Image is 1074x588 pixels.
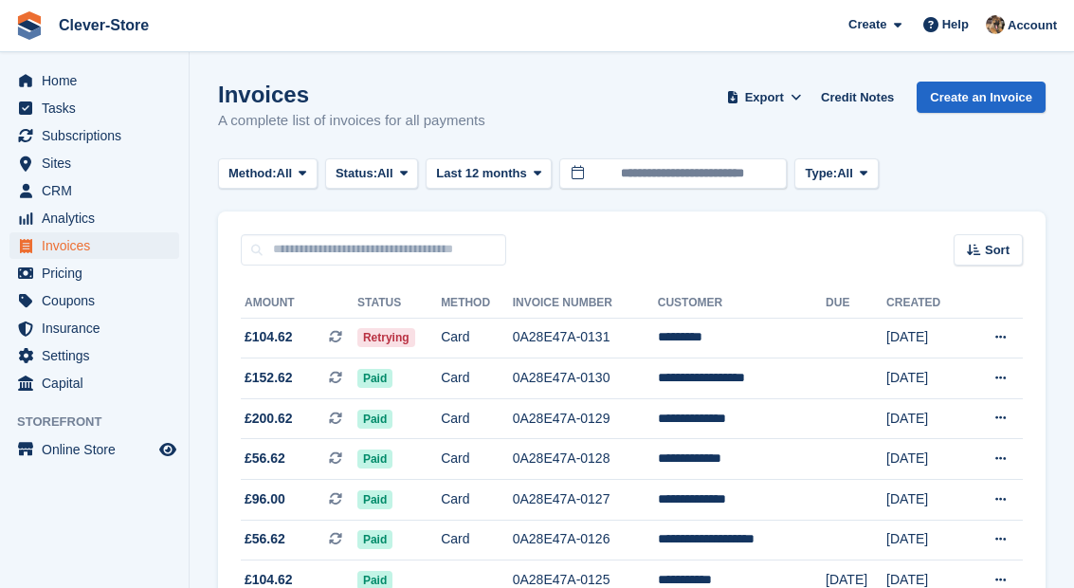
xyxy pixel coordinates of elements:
[357,288,441,319] th: Status
[42,287,155,314] span: Coupons
[156,438,179,461] a: Preview store
[805,164,837,183] span: Type:
[658,288,826,319] th: Customer
[42,315,155,341] span: Insurance
[336,164,377,183] span: Status:
[513,480,658,521] td: 0A28E47A-0127
[886,288,965,319] th: Created
[9,436,179,463] a: menu
[241,288,357,319] th: Amount
[42,122,155,149] span: Subscriptions
[513,318,658,358] td: 0A28E47A-0131
[42,177,155,204] span: CRM
[848,15,886,34] span: Create
[218,158,318,190] button: Method: All
[986,15,1005,34] img: Andy Mackinnon
[245,489,285,509] span: £96.00
[513,520,658,560] td: 0A28E47A-0126
[357,490,392,509] span: Paid
[722,82,806,113] button: Export
[9,67,179,94] a: menu
[51,9,156,41] a: Clever-Store
[513,398,658,439] td: 0A28E47A-0129
[1008,16,1057,35] span: Account
[813,82,901,113] a: Credit Notes
[42,342,155,369] span: Settings
[9,150,179,176] a: menu
[837,164,853,183] span: All
[42,436,155,463] span: Online Store
[9,315,179,341] a: menu
[441,520,513,560] td: Card
[9,370,179,396] a: menu
[886,439,965,480] td: [DATE]
[441,439,513,480] td: Card
[357,410,392,429] span: Paid
[9,342,179,369] a: menu
[357,369,392,388] span: Paid
[218,110,485,132] p: A complete list of invoices for all payments
[325,158,418,190] button: Status: All
[42,232,155,259] span: Invoices
[9,95,179,121] a: menu
[357,530,392,549] span: Paid
[15,11,44,40] img: stora-icon-8386f47178a22dfd0bd8f6a31ec36ba5ce8667c1dd55bd0f319d3a0aa187defe.svg
[245,449,285,469] span: £56.62
[42,370,155,396] span: Capital
[886,358,965,399] td: [DATE]
[9,122,179,149] a: menu
[42,95,155,121] span: Tasks
[245,529,285,549] span: £56.62
[9,177,179,204] a: menu
[826,288,886,319] th: Due
[42,67,155,94] span: Home
[42,260,155,286] span: Pricing
[513,439,658,480] td: 0A28E47A-0128
[886,520,965,560] td: [DATE]
[42,205,155,231] span: Analytics
[42,150,155,176] span: Sites
[218,82,485,107] h1: Invoices
[377,164,393,183] span: All
[886,480,965,521] td: [DATE]
[441,318,513,358] td: Card
[9,232,179,259] a: menu
[357,450,392,469] span: Paid
[985,241,1010,260] span: Sort
[9,287,179,314] a: menu
[794,158,878,190] button: Type: All
[745,88,784,107] span: Export
[245,327,293,347] span: £104.62
[441,358,513,399] td: Card
[886,398,965,439] td: [DATE]
[917,82,1046,113] a: Create an Invoice
[513,358,658,399] td: 0A28E47A-0130
[513,288,658,319] th: Invoice Number
[228,164,277,183] span: Method:
[9,260,179,286] a: menu
[441,480,513,521] td: Card
[357,328,415,347] span: Retrying
[886,318,965,358] td: [DATE]
[245,368,293,388] span: £152.62
[441,288,513,319] th: Method
[942,15,969,34] span: Help
[17,413,189,432] span: Storefront
[245,409,293,429] span: £200.62
[441,398,513,439] td: Card
[277,164,293,183] span: All
[9,205,179,231] a: menu
[426,158,552,190] button: Last 12 months
[436,164,526,183] span: Last 12 months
